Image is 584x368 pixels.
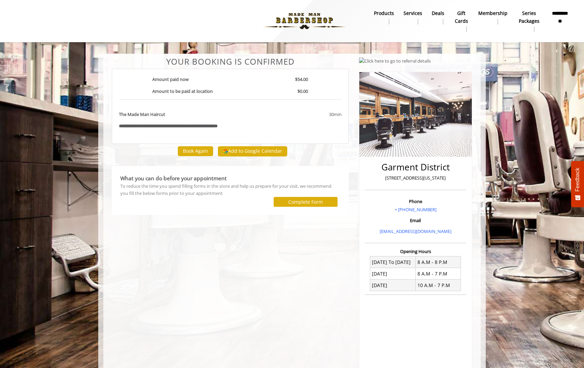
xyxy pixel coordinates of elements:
td: [DATE] [370,268,416,280]
div: To reduce the time you spend filling forms in the store and help us prepare for your visit, we re... [120,183,340,197]
img: Made Man Barbershop logo [258,2,351,40]
label: Complete Form [288,199,323,205]
button: Add to Google Calendar [218,146,287,156]
a: MembershipMembership [474,9,512,26]
a: [EMAIL_ADDRESS][DOMAIN_NAME] [380,228,451,234]
button: Book Again [178,146,213,156]
b: Services [403,10,422,17]
img: Click here to go to referral details [359,57,431,65]
b: Deals [432,10,444,17]
a: Productsproducts [369,9,399,26]
td: [DATE] [370,280,416,291]
div: 30min [274,111,341,118]
a: Series packagesSeries packages [512,9,546,34]
span: Feedback [574,168,581,191]
b: Membership [478,10,508,17]
b: Series packages [517,10,542,25]
td: [DATE] To [DATE] [370,256,416,268]
p: [STREET_ADDRESS][US_STATE] [366,174,464,182]
b: gift cards [454,10,468,25]
button: Feedback - Show survey [571,161,584,207]
td: 8 A.M - 8 P.M [415,256,461,268]
h3: Email [366,218,464,223]
b: Amount paid now [152,76,189,82]
a: + [PHONE_NUMBER] [395,206,436,213]
center: Your Booking is confirmed [112,57,349,66]
h2: Garment District [366,162,464,172]
a: DealsDeals [427,9,449,26]
b: products [374,10,394,17]
a: ServicesServices [399,9,427,26]
button: Complete Form [274,197,338,207]
h3: Phone [366,199,464,204]
b: What you can do before your appointment [120,174,227,182]
b: Amount to be paid at location [152,88,213,94]
h3: Opening Hours [365,249,466,254]
b: $0.00 [297,88,308,94]
td: 8 A.M - 7 P.M [415,268,461,280]
td: 10 A.M - 7 P.M [415,280,461,291]
b: The Made Man Haircut [119,111,165,118]
b: $54.00 [295,76,308,82]
a: Gift cardsgift cards [449,9,473,34]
